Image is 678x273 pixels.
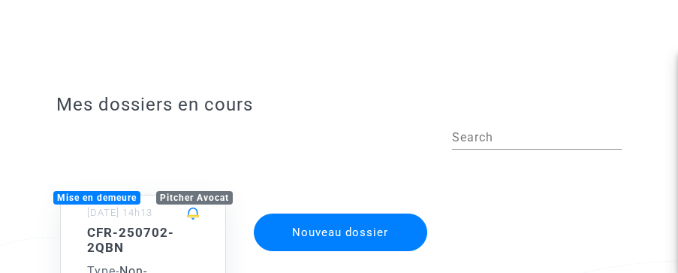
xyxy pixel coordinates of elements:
[53,191,140,205] div: Mise en demeure
[254,214,427,251] button: Nouveau dossier
[156,191,233,205] div: Pitcher Avocat
[56,94,622,116] h3: Mes dossiers en cours
[87,207,152,218] small: [DATE] 14h13
[87,225,199,256] h5: CFR-250702-2QBN
[252,204,429,218] a: Nouveau dossier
